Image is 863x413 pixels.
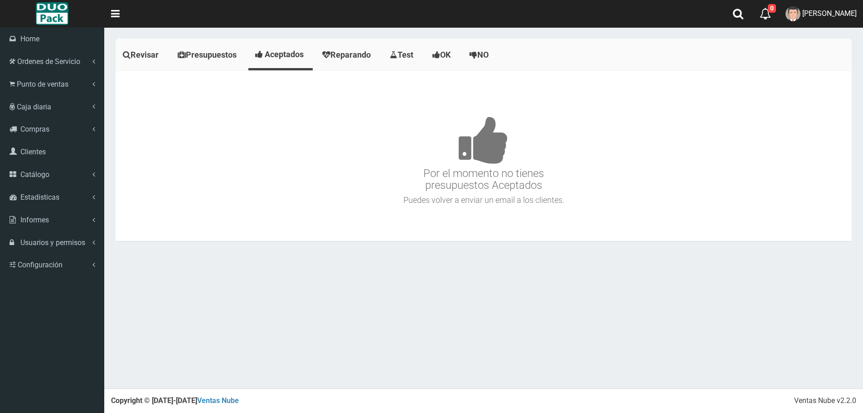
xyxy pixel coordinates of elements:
span: Punto de ventas [17,80,68,88]
a: Test [383,41,423,69]
span: Estadisticas [20,193,59,202]
span: Usuarios y permisos [20,238,85,247]
span: Home [20,34,39,43]
span: Caja diaria [17,103,51,111]
a: Reparando [315,41,380,69]
a: OK [425,41,460,69]
span: 0 [768,4,776,13]
strong: Copyright © [DATE]-[DATE] [111,396,239,405]
a: Revisar [116,41,168,69]
span: Aceptados [265,49,304,59]
span: Ordenes de Servicio [17,57,80,66]
a: NO [462,41,498,69]
h4: Puedes volver a enviar un email a los clientes. [118,196,849,205]
span: NO [477,50,489,59]
span: Compras [20,125,49,133]
span: Informes [20,216,49,224]
div: Ventas Nube v2.2.0 [794,396,856,406]
img: Logo grande [36,2,68,25]
span: Test [398,50,413,59]
span: Clientes [20,147,46,156]
span: OK [440,50,451,59]
span: Catálogo [20,170,49,179]
span: [PERSON_NAME] [802,9,857,18]
span: Revisar [131,50,159,59]
span: Presupuestos [186,50,237,59]
span: Reparando [330,50,371,59]
h3: Por el momento no tienes presupuestos Aceptados [118,89,849,192]
img: User Image [785,6,800,21]
a: Presupuestos [170,41,246,69]
a: Ventas Nube [197,396,239,405]
span: Configuración [18,261,63,269]
a: Aceptados [248,41,313,68]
